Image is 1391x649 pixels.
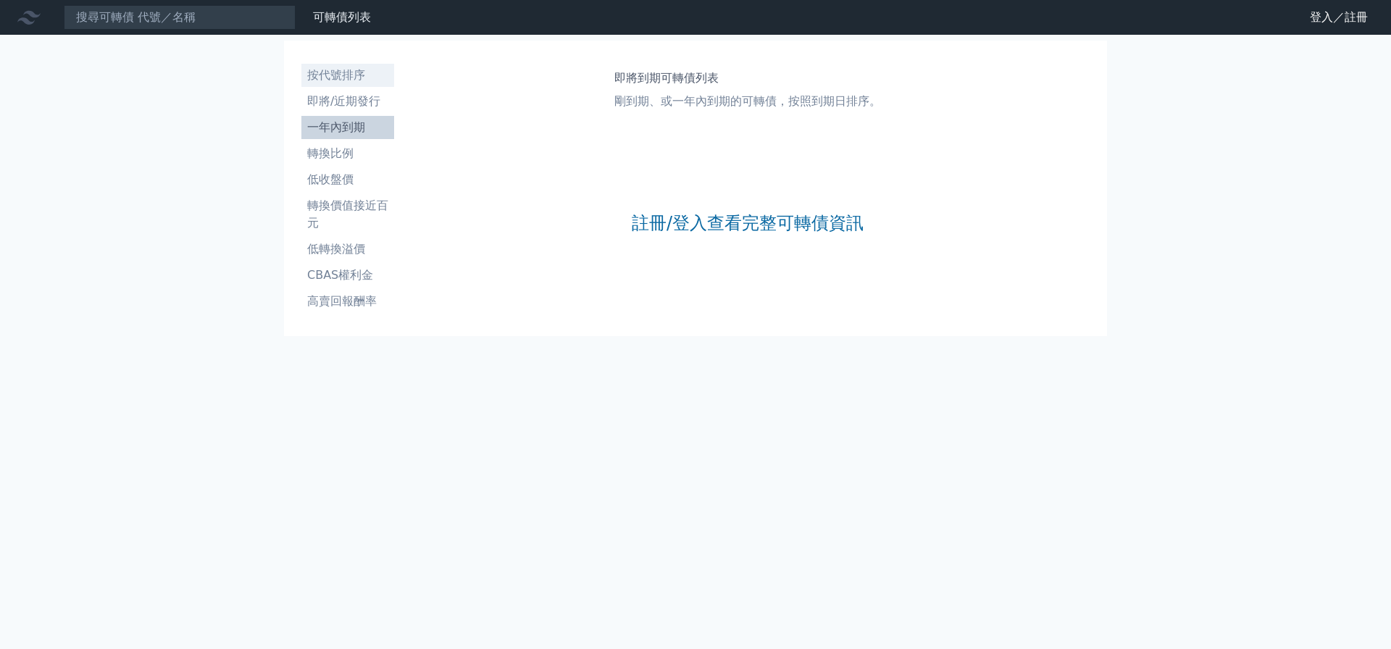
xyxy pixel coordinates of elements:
[301,171,394,188] li: 低收盤價
[632,212,864,235] a: 註冊/登入查看完整可轉債資訊
[301,64,394,87] a: 按代號排序
[301,240,394,258] li: 低轉換溢價
[301,267,394,284] li: CBAS權利金
[301,238,394,261] a: 低轉換溢價
[301,168,394,191] a: 低收盤價
[301,93,394,110] li: 即將/近期發行
[301,142,394,165] a: 轉換比例
[64,5,296,30] input: 搜尋可轉債 代號／名稱
[301,90,394,113] a: 即將/近期發行
[301,290,394,313] a: 高賣回報酬率
[614,93,881,110] p: 剛到期、或一年內到期的可轉債，按照到期日排序。
[301,293,394,310] li: 高賣回報酬率
[1298,6,1379,29] a: 登入／註冊
[301,197,394,232] li: 轉換價值接近百元
[313,10,371,24] a: 可轉債列表
[301,194,394,235] a: 轉換價值接近百元
[301,145,394,162] li: 轉換比例
[301,264,394,287] a: CBAS權利金
[301,67,394,84] li: 按代號排序
[301,116,394,139] a: 一年內到期
[301,119,394,136] li: 一年內到期
[614,70,881,87] h1: 即將到期可轉債列表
